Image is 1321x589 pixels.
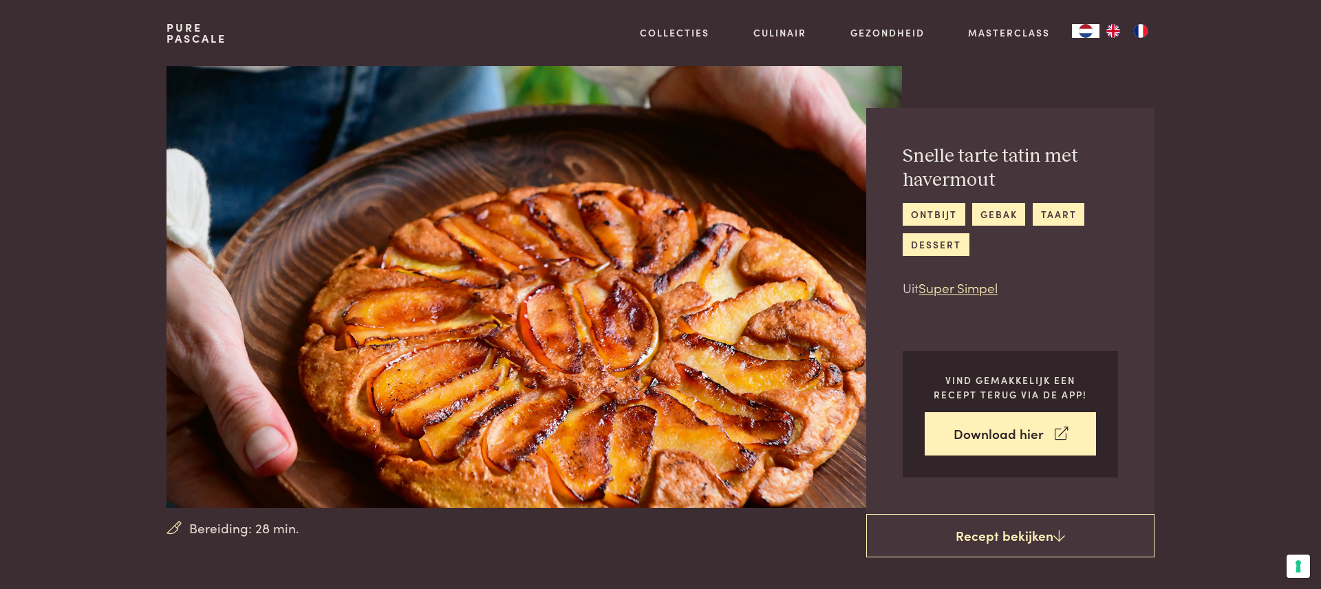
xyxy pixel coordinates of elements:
[189,518,299,538] span: Bereiding: 28 min.
[925,373,1096,401] p: Vind gemakkelijk een recept terug via de app!
[1072,24,1154,38] aside: Language selected: Nederlands
[903,278,1118,298] p: Uit
[968,25,1050,40] a: Masterclass
[753,25,806,40] a: Culinair
[903,233,969,256] a: dessert
[1099,24,1127,38] a: EN
[850,25,925,40] a: Gezondheid
[640,25,709,40] a: Collecties
[1072,24,1099,38] div: Language
[866,514,1154,558] a: Recept bekijken
[972,203,1025,226] a: gebak
[1072,24,1099,38] a: NL
[167,66,902,508] img: Snelle tarte tatin met havermout
[903,144,1118,192] h2: Snelle tarte tatin met havermout
[167,22,226,44] a: PurePascale
[925,412,1096,456] a: Download hier
[903,203,965,226] a: ontbijt
[919,278,998,297] a: Super Simpel
[1033,203,1084,226] a: taart
[1127,24,1154,38] a: FR
[1287,555,1310,578] button: Uw voorkeuren voor toestemming voor trackingtechnologieën
[1099,24,1154,38] ul: Language list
